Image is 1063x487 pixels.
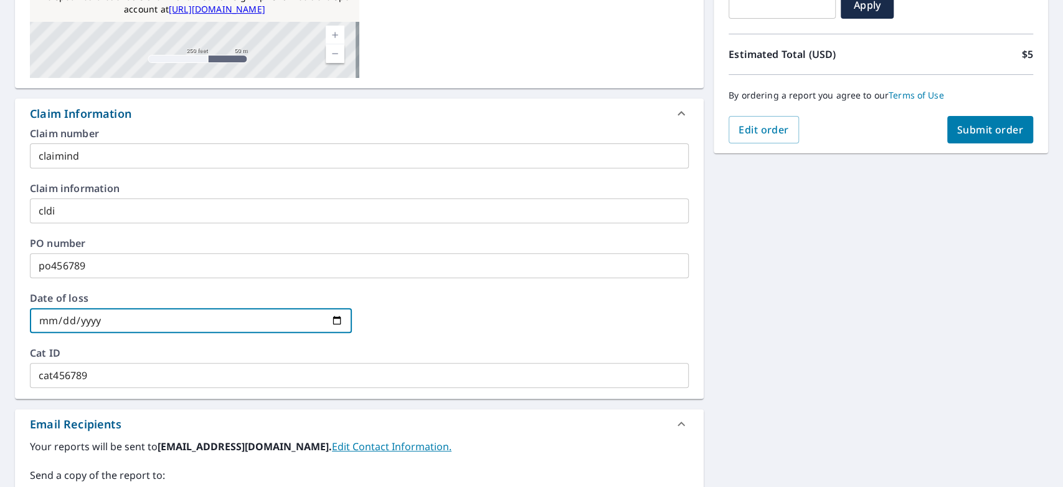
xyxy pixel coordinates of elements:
[729,90,1033,101] p: By ordering a report you agree to our
[889,89,944,101] a: Terms of Use
[30,128,689,138] label: Claim number
[1022,47,1033,62] p: $5
[30,439,689,454] label: Your reports will be sent to
[30,468,689,483] label: Send a copy of the report to:
[729,47,881,62] p: Estimated Total (USD)
[739,123,789,137] span: Edit order
[729,116,799,143] button: Edit order
[332,440,451,453] a: EditContactInfo
[169,3,265,15] a: [URL][DOMAIN_NAME]
[30,238,689,248] label: PO number
[30,183,689,193] label: Claim information
[30,293,352,303] label: Date of loss
[947,116,1034,143] button: Submit order
[30,348,689,358] label: Cat ID
[30,105,131,122] div: Claim Information
[158,440,332,453] b: [EMAIL_ADDRESS][DOMAIN_NAME].
[30,416,121,433] div: Email Recipients
[15,409,704,439] div: Email Recipients
[326,44,344,63] a: Current Level 17, Zoom Out
[957,123,1024,137] span: Submit order
[326,26,344,44] a: Current Level 17, Zoom In
[15,99,704,128] div: Claim Information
